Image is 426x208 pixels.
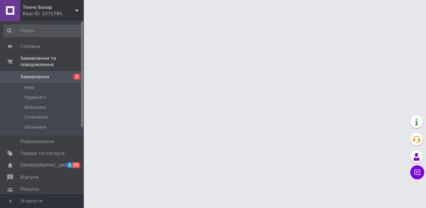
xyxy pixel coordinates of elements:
[20,55,84,68] span: Замовлення та повідомлення
[3,24,82,37] input: Пошук
[67,162,72,168] span: 5
[23,4,75,10] span: Техно Базар
[72,162,80,168] span: 71
[410,165,424,179] button: Чат з покупцем
[73,74,80,80] span: 2
[20,174,38,180] span: Відгуки
[20,162,72,168] span: [DEMOGRAPHIC_DATA]
[20,43,40,50] span: Головна
[24,104,46,110] span: Виконані
[24,124,46,130] span: Оплачені
[20,150,65,157] span: Товари та послуги
[23,10,84,17] div: Ваш ID: 2272785
[20,186,39,192] span: Покупці
[20,74,49,80] span: Замовлення
[20,138,54,145] span: Повідомлення
[24,94,46,101] span: Прийняті
[24,85,35,91] span: Нові
[24,114,48,120] span: Скасовані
